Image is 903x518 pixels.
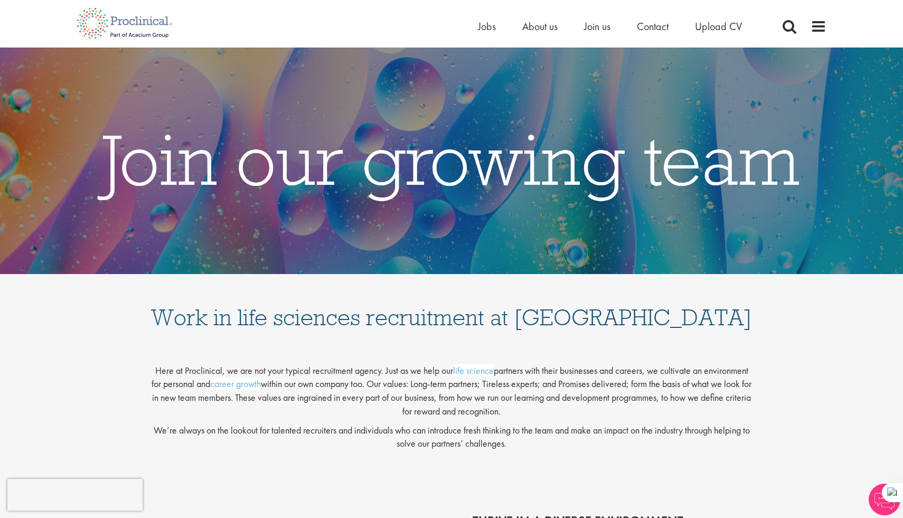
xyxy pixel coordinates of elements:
[453,364,494,376] a: life science
[695,20,742,33] a: Upload CV
[150,423,752,450] p: We’re always on the lookout for talented recruiters and individuals who can introduce fresh think...
[869,484,900,515] img: Chatbot
[210,378,261,390] a: career growth
[478,20,496,33] a: Jobs
[150,355,752,418] p: Here at Proclinical, we are not your typical recruitment agency. Just as we help our partners wit...
[150,285,752,329] h1: Work in life sciences recruitment at [GEOGRAPHIC_DATA]
[522,20,558,33] a: About us
[637,20,669,33] a: Contact
[7,479,143,511] iframe: reCAPTCHA
[584,20,610,33] a: Join us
